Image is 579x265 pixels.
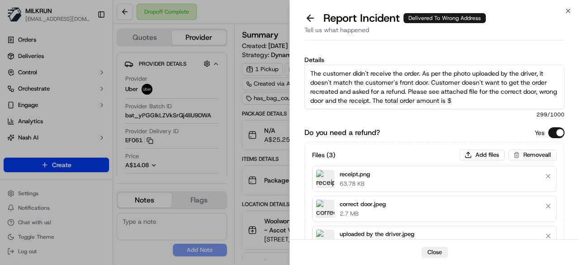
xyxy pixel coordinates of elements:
[316,170,334,188] img: receipt.png
[340,170,370,179] p: receipt.png
[542,170,555,183] button: Remove file
[304,25,565,40] div: Tell us what happened
[304,111,565,118] span: 299 /1000
[508,149,557,160] button: Removeall
[304,57,565,63] label: Details
[323,11,486,25] p: Report Incident
[304,127,380,138] label: Do you need a refund?
[542,230,555,242] button: Remove file
[460,149,505,160] button: Add files
[422,247,448,258] button: Close
[542,200,555,212] button: Remove file
[312,150,335,159] h3: Files ( 3 )
[340,200,386,209] p: correct door.jpeg
[316,230,334,248] img: uploaded by the driver.jpeg
[403,13,486,23] div: Delivered To Wrong Address
[340,210,386,218] p: 2.7 MB
[316,200,334,218] img: correct door.jpeg
[304,65,565,109] textarea: The customer didn't receive the order. As per the photo uploaded by the driver, it doesn't match ...
[340,180,370,188] p: 63.78 KB
[535,128,545,137] p: Yes
[340,230,414,239] p: uploaded by the driver.jpeg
